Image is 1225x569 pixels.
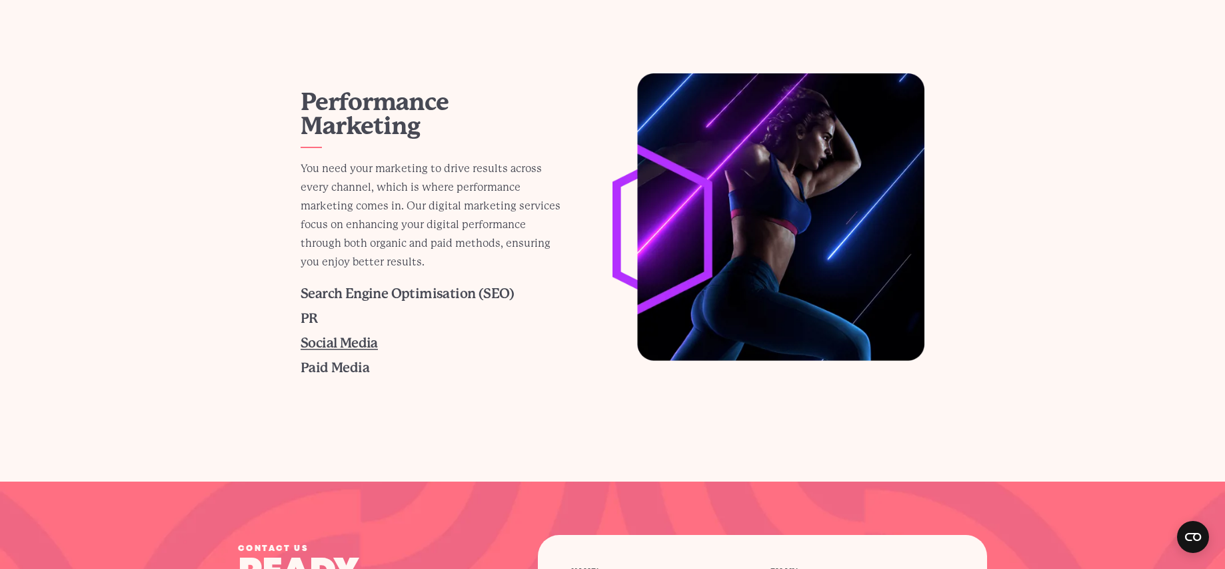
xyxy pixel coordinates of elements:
p: You need your marketing to drive results across every channel, which is where performance marketi... [301,159,563,271]
button: Open CMP widget [1177,521,1209,553]
a: Paid Media [301,360,369,376]
a: Performance Marketing [301,88,449,140]
a: PR [301,311,318,326]
a: Search Engine Optimisation (SEO) [301,286,515,302]
a: Social Media [301,336,378,351]
div: Contact us [238,545,478,553]
img: Performance Marketing [612,73,924,386]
